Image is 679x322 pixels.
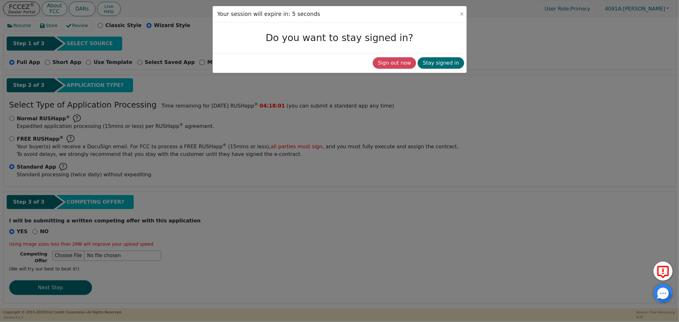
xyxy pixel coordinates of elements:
button: Stay signed in [418,57,464,69]
button: Sign out now [373,57,416,69]
h3: Do you want to stay signed in? [216,31,463,45]
button: Report Error to FCC [654,262,673,281]
h3: Your session will expire in: 5 seconds [216,9,322,19]
button: Close [459,11,465,17]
